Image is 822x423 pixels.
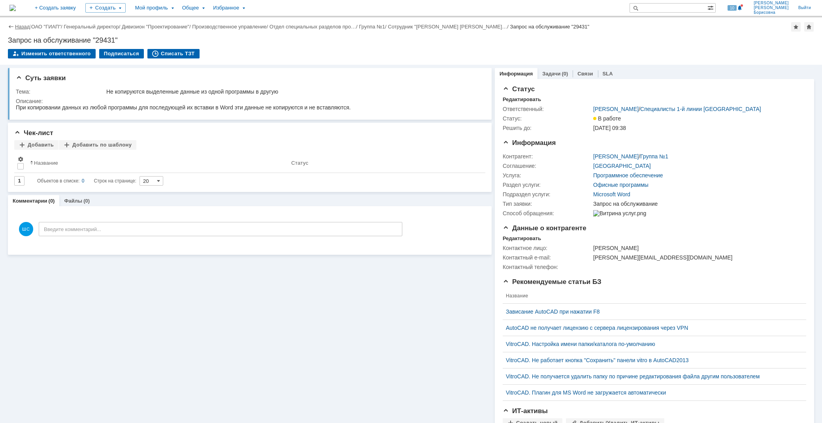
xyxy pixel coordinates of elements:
[503,235,541,242] div: Редактировать
[16,88,105,95] div: Тема:
[593,125,626,131] span: [DATE] 09:38
[503,278,601,286] span: Рекомендуемые статьи БЗ
[804,22,814,32] div: Сделать домашней страницей
[503,191,592,197] div: Подраздел услуги:
[707,4,715,11] span: Расширенный поиск
[14,129,53,137] span: Чек-лист
[577,71,593,77] a: Связи
[503,172,592,179] div: Услуга:
[64,24,119,30] a: Генеральный директор
[506,389,797,396] a: VitroCAD. Плагин для MS Word не загружается автоматически
[593,182,649,188] a: Офисные программы
[754,6,789,10] span: [PERSON_NAME]
[593,153,668,160] div: /
[506,325,797,331] a: AutoCAD не получает лицензию с сервера лицензирования через VPN
[754,10,789,15] span: Борисовна
[34,160,58,166] div: Название
[503,201,592,207] div: Тип заявки:
[27,153,288,173] th: Название
[506,357,797,363] a: VitroCAD. Не работает кнопка "Сохранить" панели vitro в AutoCAD2013
[122,24,189,30] a: Дивизион "Проектирование"
[593,115,621,122] span: В работе
[593,210,646,216] img: Витрина услуг.png
[503,224,586,232] span: Данные о контрагенте
[503,153,592,160] div: Контрагент:
[593,172,663,179] a: Программное обеспечение
[640,106,761,112] a: Специалисты 1-й линии [GEOGRAPHIC_DATA]
[85,3,126,13] div: Создать
[503,210,592,216] div: Способ обращения:
[192,24,270,30] div: /
[17,156,24,162] span: Настройки
[31,24,61,30] a: ОАО "ГИАП"
[19,222,33,236] span: ШС
[82,176,85,186] div: 0
[13,198,47,204] a: Комментарии
[106,88,479,95] div: Не копируются выделенные данные из одной программы в другую
[16,98,481,104] div: Описание:
[503,85,535,93] span: Статус
[542,71,560,77] a: Задачи
[506,341,797,347] a: VitroCAD. Настройка имени папки/каталога по-умолчанию
[593,106,761,112] div: /
[503,182,592,188] div: Раздел услуги:
[31,24,64,30] div: /
[640,153,668,160] a: Группа №1
[503,139,556,147] span: Информация
[503,125,592,131] div: Решить до:
[503,288,800,304] th: Название
[500,71,533,77] a: Информация
[270,24,356,30] a: Отдел специальных разделов про…
[83,198,90,204] div: (0)
[37,176,136,186] i: Строк на странице:
[49,198,55,204] div: (0)
[510,24,590,30] div: Запрос на обслуживание "29431"
[506,373,797,380] a: VitroCAD. Не получается удалить папку по причине редактирования файла другим пользователем
[359,24,385,30] a: Группа №1
[270,24,359,30] div: /
[506,308,797,315] a: Зависание AutoCAD при нажатии F8
[593,106,639,112] a: [PERSON_NAME]
[593,163,651,169] a: [GEOGRAPHIC_DATA]
[30,23,31,29] div: |
[728,5,737,11] span: 10
[359,24,388,30] div: /
[503,264,592,270] div: Контактный телефон:
[593,153,639,160] a: [PERSON_NAME]
[64,24,122,30] div: /
[503,96,541,103] div: Редактировать
[8,36,814,44] div: Запрос на обслуживание "29431"
[64,198,82,204] a: Файлы
[503,407,548,415] span: ИТ-активы
[503,106,592,112] div: Ответственный:
[16,74,66,82] span: Суть заявки
[9,5,16,11] a: Перейти на домашнюю страницу
[15,24,30,30] a: Назад
[593,254,801,261] div: [PERSON_NAME][EMAIL_ADDRESS][DOMAIN_NAME]
[503,245,592,251] div: Контактное лицо:
[288,153,479,173] th: Статус
[603,71,613,77] a: SLA
[503,115,592,122] div: Статус:
[503,163,592,169] div: Соглашение:
[791,22,801,32] div: Добавить в избранное
[754,1,789,6] span: [PERSON_NAME]
[388,24,510,30] div: /
[37,178,79,184] span: Объектов в списке:
[9,5,16,11] img: logo
[593,245,801,251] div: [PERSON_NAME]
[388,24,507,30] a: Сотрудник "[PERSON_NAME] [PERSON_NAME]…
[593,191,630,197] a: Microsoft Word
[291,160,308,166] div: Статус
[593,201,801,207] div: Запрос на обслуживание
[562,71,568,77] div: (0)
[122,24,192,30] div: /
[503,254,592,261] div: Контактный e-mail:
[192,24,266,30] a: Производственное управление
